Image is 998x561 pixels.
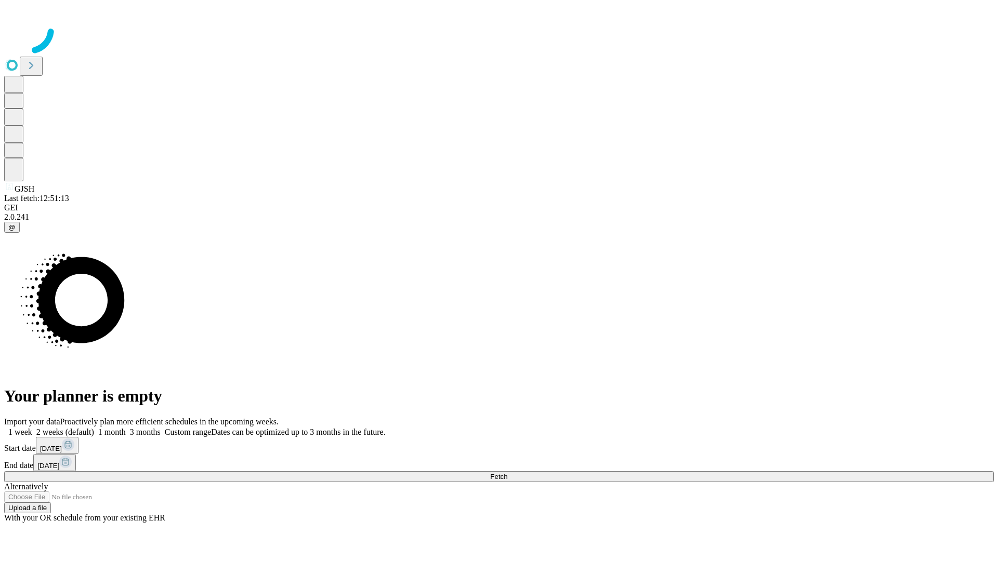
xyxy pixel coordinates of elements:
[4,386,994,406] h1: Your planner is empty
[33,454,76,471] button: [DATE]
[37,462,59,470] span: [DATE]
[4,222,20,233] button: @
[4,203,994,212] div: GEI
[8,223,16,231] span: @
[4,454,994,471] div: End date
[4,513,165,522] span: With your OR schedule from your existing EHR
[36,437,78,454] button: [DATE]
[4,482,48,491] span: Alternatively
[4,471,994,482] button: Fetch
[40,445,62,452] span: [DATE]
[211,428,385,436] span: Dates can be optimized up to 3 months in the future.
[4,194,69,203] span: Last fetch: 12:51:13
[4,437,994,454] div: Start date
[15,184,34,193] span: GJSH
[36,428,94,436] span: 2 weeks (default)
[165,428,211,436] span: Custom range
[4,212,994,222] div: 2.0.241
[60,417,279,426] span: Proactively plan more efficient schedules in the upcoming weeks.
[4,502,51,513] button: Upload a file
[4,417,60,426] span: Import your data
[8,428,32,436] span: 1 week
[130,428,161,436] span: 3 months
[490,473,507,480] span: Fetch
[98,428,126,436] span: 1 month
